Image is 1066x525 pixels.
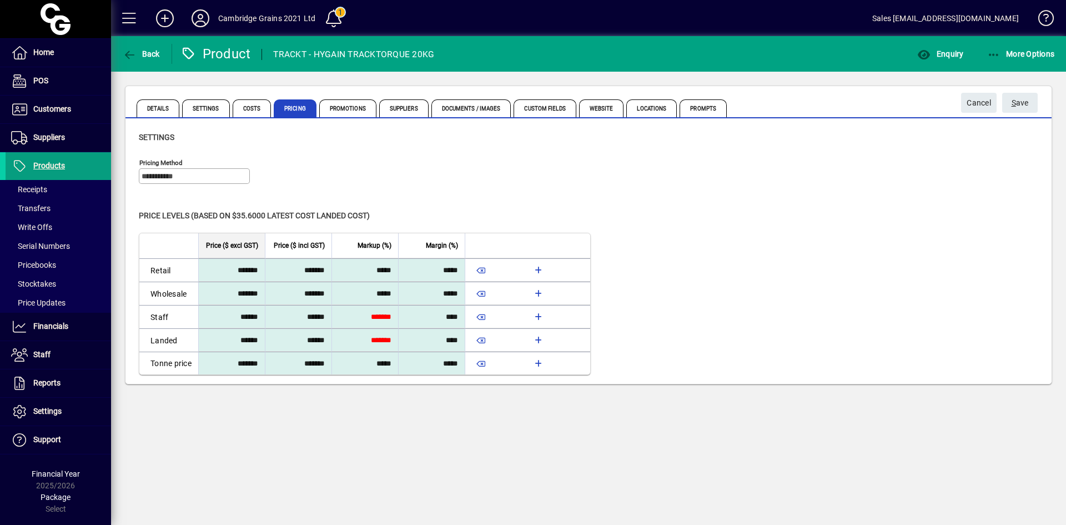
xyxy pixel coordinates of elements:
span: S [1012,98,1016,107]
span: Financials [33,322,68,331]
span: Receipts [11,185,47,194]
a: Write Offs [6,218,111,237]
mat-label: Pricing method [139,159,183,167]
span: Settings [182,99,230,117]
span: Costs [233,99,271,117]
span: Suppliers [33,133,65,142]
span: Settings [33,407,62,416]
a: Receipts [6,180,111,199]
div: Sales [EMAIL_ADDRESS][DOMAIN_NAME] [872,9,1019,27]
span: Details [137,99,179,117]
span: Price ($ incl GST) [274,239,325,252]
td: Staff [139,305,198,328]
a: POS [6,67,111,95]
td: Wholesale [139,282,198,305]
span: Stocktakes [11,279,56,288]
span: Settings [139,133,174,142]
div: Product [180,45,251,63]
span: Financial Year [32,469,80,478]
span: Package [41,493,71,502]
a: Customers [6,96,111,123]
span: Pricing [274,99,316,117]
span: More Options [987,49,1055,58]
span: Documents / Images [431,99,511,117]
span: Customers [33,104,71,113]
td: Tonne price [139,352,198,374]
a: Transfers [6,199,111,218]
span: Home [33,48,54,57]
span: Suppliers [379,99,429,117]
button: Cancel [961,93,997,113]
span: Markup (%) [358,239,391,252]
span: Enquiry [917,49,963,58]
span: Write Offs [11,223,52,232]
td: Retail [139,258,198,282]
div: TRACKT - HYGAIN TRACKTORQUE 20KG [273,46,434,63]
button: Enquiry [914,44,966,64]
span: ave [1012,94,1029,112]
span: Promotions [319,99,376,117]
a: Support [6,426,111,454]
td: Landed [139,328,198,352]
span: Price ($ excl GST) [206,239,258,252]
span: Serial Numbers [11,242,70,251]
a: Home [6,39,111,67]
button: Profile [183,8,218,28]
button: Back [120,44,163,64]
span: Price Updates [11,298,66,307]
span: Price levels (based on $35.6000 Latest cost landed cost) [139,211,370,220]
span: Pricebooks [11,261,56,269]
span: Products [33,161,65,170]
button: Save [1002,93,1038,113]
span: Back [123,49,160,58]
button: Add [147,8,183,28]
span: Staff [33,350,51,359]
a: Financials [6,313,111,341]
span: Prompts [680,99,727,117]
a: Reports [6,369,111,397]
span: Reports [33,378,61,387]
a: Serial Numbers [6,237,111,256]
a: Knowledge Base [1030,2,1052,38]
span: Support [33,435,61,444]
span: POS [33,76,48,85]
span: Custom Fields [514,99,576,117]
app-page-header-button: Back [111,44,172,64]
a: Staff [6,341,111,369]
a: Pricebooks [6,256,111,274]
div: Cambridge Grains 2021 Ltd [218,9,315,27]
a: Settings [6,398,111,426]
span: Locations [626,99,677,117]
span: Margin (%) [426,239,458,252]
a: Suppliers [6,124,111,152]
span: Cancel [967,94,991,112]
a: Price Updates [6,293,111,312]
span: Website [579,99,624,117]
button: More Options [984,44,1058,64]
a: Stocktakes [6,274,111,293]
span: Transfers [11,204,51,213]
